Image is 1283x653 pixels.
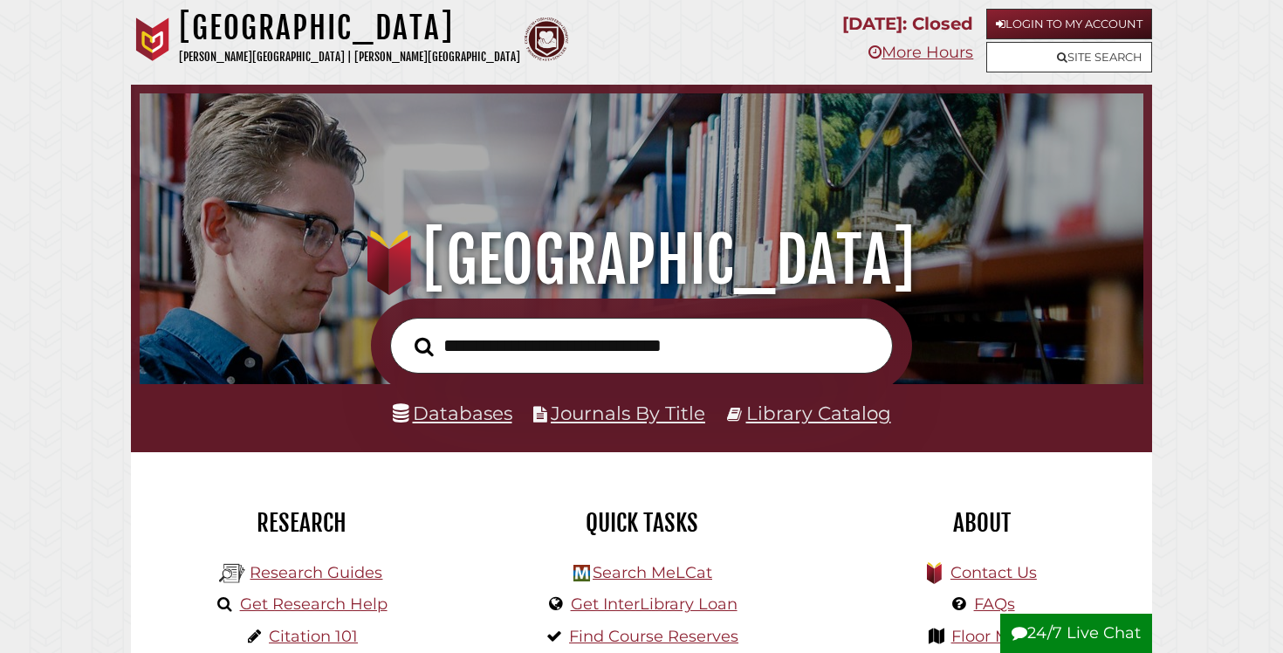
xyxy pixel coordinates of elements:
a: Get InterLibrary Loan [571,595,738,614]
a: Library Catalog [746,402,891,424]
a: Get Research Help [240,595,388,614]
a: Citation 101 [269,627,358,646]
img: Hekman Library Logo [219,560,245,587]
a: FAQs [974,595,1015,614]
a: Databases [393,402,512,424]
a: Journals By Title [551,402,705,424]
img: Hekman Library Logo [573,565,590,581]
h1: [GEOGRAPHIC_DATA] [179,9,520,47]
p: [PERSON_NAME][GEOGRAPHIC_DATA] | [PERSON_NAME][GEOGRAPHIC_DATA] [179,47,520,67]
a: More Hours [868,43,973,62]
a: Search MeLCat [593,563,712,582]
p: [DATE]: Closed [842,9,973,39]
img: Calvin Theological Seminary [525,17,568,61]
h1: [GEOGRAPHIC_DATA] [159,222,1124,299]
h2: Quick Tasks [484,508,799,538]
img: Calvin University [131,17,175,61]
h2: Research [144,508,458,538]
a: Find Course Reserves [569,627,738,646]
a: Floor Maps [951,627,1038,646]
a: Site Search [986,42,1152,72]
button: Search [406,332,443,361]
h2: About [825,508,1139,538]
i: Search [415,336,434,357]
a: Contact Us [950,563,1037,582]
a: Research Guides [250,563,382,582]
a: Login to My Account [986,9,1152,39]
